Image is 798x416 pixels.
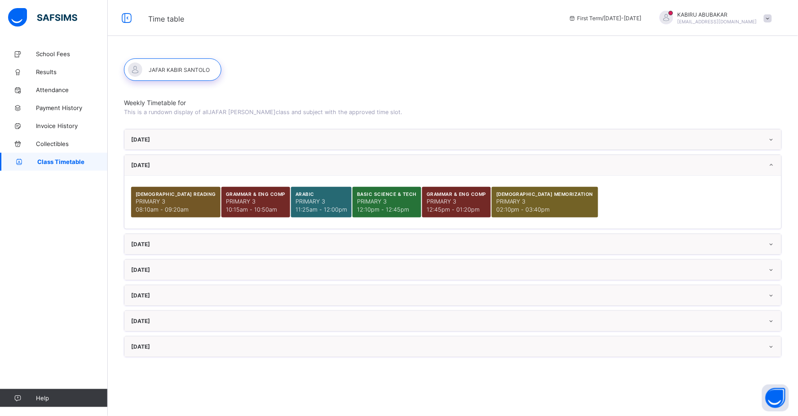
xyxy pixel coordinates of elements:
span: [EMAIL_ADDRESS][DOMAIN_NAME] [678,19,757,24]
span: 11:25am - 12:00pm [295,206,347,213]
div: [DATE] [124,336,781,357]
span: Help [36,394,107,402]
span: session/term information [569,15,642,22]
div: [DATE] [124,129,781,150]
span: KABIRU ABUBAKAR [678,11,757,18]
span: School Fees [36,50,108,58]
span: Grammar & Eng Comp [226,191,286,197]
span: Invoice History [36,122,108,129]
span: 12:10pm - 12:45pm [357,206,417,213]
span: Collectibles [36,140,108,147]
span: Grammar & Eng Comp [427,191,486,197]
span: Attendance [36,86,108,93]
span: Weekly Timetable for [124,99,782,106]
span: Payment History [36,104,108,111]
span: PRIMARY 3 [496,198,594,205]
span: 02:10pm - 03:40pm [496,206,594,213]
span: PRIMARY 3 [136,198,216,205]
span: Results [36,68,108,75]
img: safsims [8,8,77,27]
span: 08:10am - 09:20am [136,206,216,213]
span: Time table [148,14,184,23]
span: PRIMARY 3 [357,198,417,205]
div: [DATE] [124,155,781,175]
div: [DATE] [124,234,781,254]
div: [DATE] [124,260,781,280]
span: PRIMARY 3 [226,198,286,205]
span: Basic Science & Tech [357,191,417,197]
span: PRIMARY 3 [427,198,486,205]
div: [DATE] [124,285,781,305]
span: [DEMOGRAPHIC_DATA] Memorization [496,191,594,197]
span: PRIMARY 3 [295,198,347,205]
button: Open asap [762,385,789,412]
span: 12:45pm - 01:20pm [427,206,486,213]
span: 10:15am - 10:50am [226,206,286,213]
span: Arabic [295,191,347,197]
span: Class Timetable [37,158,108,165]
span: [DEMOGRAPHIC_DATA] Reading [136,191,216,197]
div: KABIRUABUBAKAR [651,11,776,26]
div: [DATE] [124,311,781,331]
span: This is a rundown display of all JAFAR [PERSON_NAME] class and subject with the approved time slot. [124,109,402,115]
